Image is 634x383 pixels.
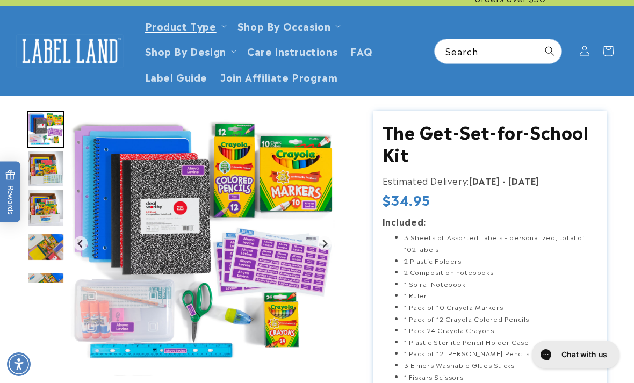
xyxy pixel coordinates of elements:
[404,278,598,290] li: 1 Spiral Notebook
[404,290,598,301] li: 1 Ruler
[16,34,124,68] img: Label Land
[383,215,426,228] strong: Included:
[145,70,208,83] span: Label Guide
[404,348,598,359] li: 1 Pack of 12 [PERSON_NAME] Pencils
[538,39,561,63] button: Search
[70,111,335,376] img: null
[350,45,373,57] span: FAQ
[27,111,64,148] div: Go to slide 3
[383,191,431,208] span: $34.95
[502,174,506,187] strong: -
[508,174,539,187] strong: [DATE]
[27,189,64,227] img: null
[404,232,598,255] li: 3 Sheets of Assorted Labels – personalized, total of 102 labels
[139,13,231,38] summary: Product Type
[27,189,64,227] div: Go to slide 5
[145,44,226,58] a: Shop By Design
[231,13,345,38] summary: Shop By Occasion
[527,337,623,372] iframe: Gorgias live chat messenger
[27,150,64,187] img: null
[27,111,346,381] media-gallery: Gallery Viewer
[469,174,500,187] strong: [DATE]
[27,111,64,148] img: null
[27,150,64,187] div: Go to slide 4
[383,173,598,189] p: Estimated Delivery:
[404,266,598,278] li: 2 Composition notebooks
[145,18,217,33] a: Product Type
[27,228,64,266] div: Go to slide 6
[74,236,88,251] button: Previous slide
[139,38,241,63] summary: Shop By Design
[220,70,337,83] span: Join Affiliate Program
[7,352,31,376] div: Accessibility Menu
[404,371,598,383] li: 1 Fiskars Scissors
[383,120,598,165] h1: The Get-Set-for-School Kit
[5,170,16,214] span: Rewards
[214,64,344,89] a: Join Affiliate Program
[404,359,598,371] li: 3 Elmers Washable Glues Sticks
[241,38,344,63] a: Care instructions
[12,30,128,71] a: Label Land
[404,255,598,267] li: 2 Plastic Folders
[139,64,214,89] a: Label Guide
[404,313,598,325] li: 1 Pack of 12 Crayola Colored Pencils
[27,233,64,261] img: null
[318,236,332,251] button: Next slide
[344,38,379,63] a: FAQ
[404,301,598,313] li: 1 Pack of 10 Crayola Markers
[27,268,64,305] div: Go to slide 7
[404,336,598,348] li: 1 Plastic Sterlite Pencil Holder Case
[404,324,598,336] li: 1 Pack 24 Crayola Crayons
[237,19,331,32] span: Shop By Occasion
[247,45,337,57] span: Care instructions
[27,272,64,301] img: null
